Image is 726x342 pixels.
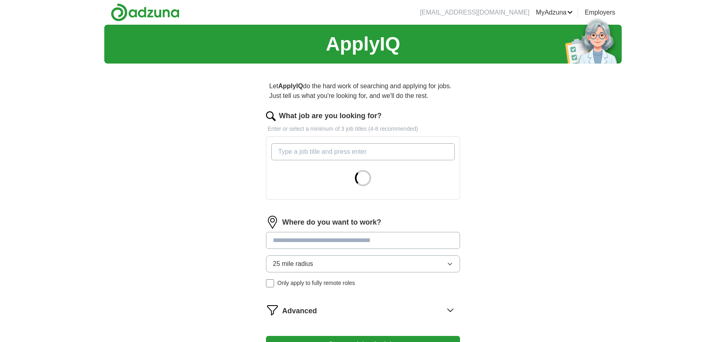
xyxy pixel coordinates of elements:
label: Where do you want to work? [282,217,381,228]
span: Advanced [282,306,317,317]
strong: ApplyIQ [278,83,303,89]
button: 25 mile radius [266,255,460,272]
a: MyAdzuna [536,8,573,17]
img: location.png [266,216,279,229]
a: Employers [585,8,615,17]
input: Type a job title and press enter [271,143,455,160]
img: filter [266,304,279,317]
p: Let do the hard work of searching and applying for jobs. Just tell us what you're looking for, an... [266,78,460,104]
p: Enter or select a minimum of 3 job titles (4-8 recommended) [266,125,460,133]
li: [EMAIL_ADDRESS][DOMAIN_NAME] [420,8,530,17]
span: Only apply to fully remote roles [277,279,355,287]
input: Only apply to fully remote roles [266,279,274,287]
img: Adzuna logo [111,3,179,21]
img: search.png [266,111,276,121]
span: 25 mile radius [273,259,313,269]
label: What job are you looking for? [279,110,382,121]
h1: ApplyIQ [326,30,400,59]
